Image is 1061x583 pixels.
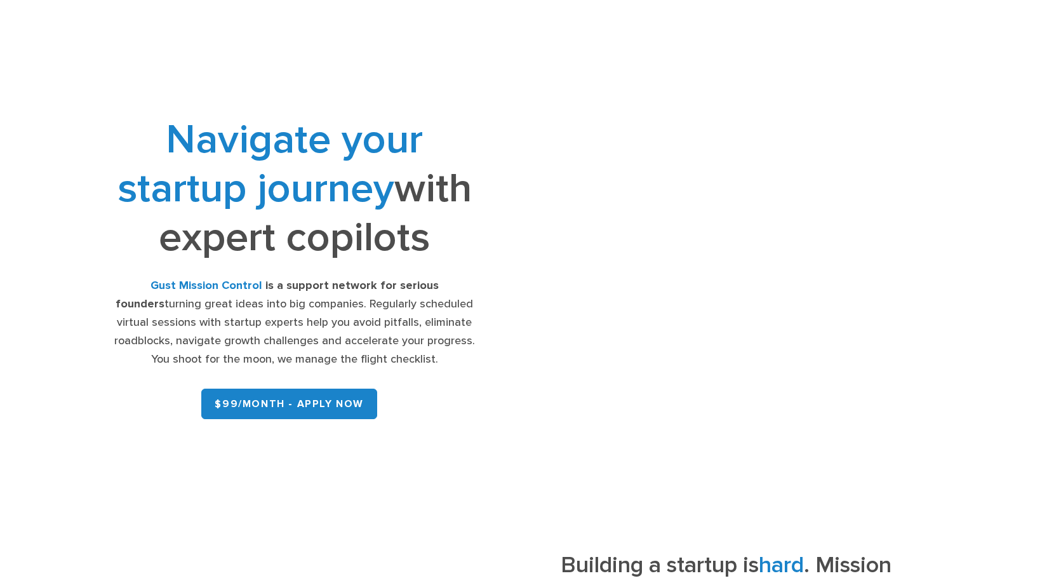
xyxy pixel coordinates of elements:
[116,279,439,311] strong: is a support network for serious founders
[113,115,476,262] h1: with expert copilots
[759,551,804,579] span: hard
[150,279,262,292] strong: Gust Mission Control
[117,115,424,213] span: Navigate your startup journey
[201,389,377,419] a: $99/month - APPLY NOW
[113,277,476,368] div: turning great ideas into big companies. Regularly scheduled virtual sessions with startup experts...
